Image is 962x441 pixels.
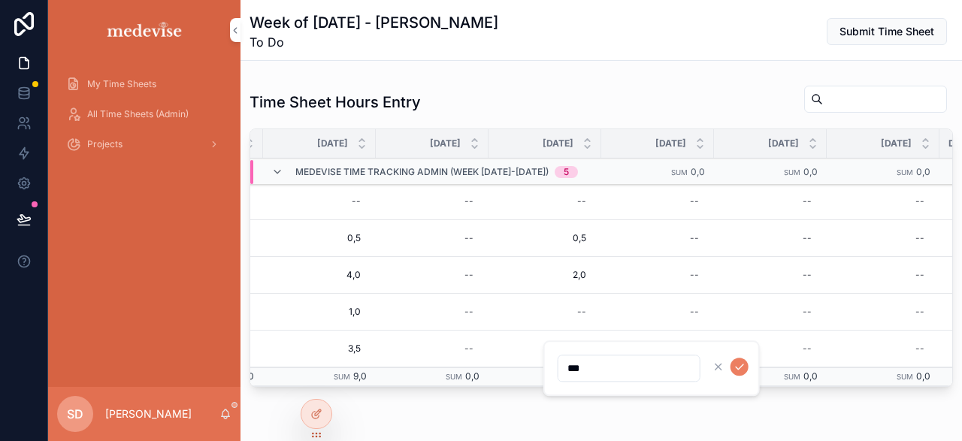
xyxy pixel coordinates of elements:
span: SD [67,405,83,423]
span: 0,0 [803,370,818,382]
div: -- [464,306,473,318]
span: 0,0 [803,166,818,177]
small: Sum [897,373,913,381]
span: Submit Time Sheet [839,24,934,39]
a: My Time Sheets [57,71,231,98]
span: All Time Sheets (Admin) [87,108,189,120]
small: Sum [784,373,800,381]
span: 0,5 [278,232,361,244]
small: Sum [897,168,913,177]
small: Sum [784,168,800,177]
div: -- [803,195,812,207]
div: -- [464,343,473,355]
div: -- [803,306,812,318]
button: Submit Time Sheet [827,18,947,45]
div: 5 [564,166,569,178]
div: -- [352,195,361,207]
div: -- [464,269,473,281]
a: All Time Sheets (Admin) [57,101,231,128]
span: 9,0 [353,370,367,382]
span: [DATE] [768,137,799,150]
span: 1,0 [278,306,361,318]
span: 4,0 [278,269,361,281]
div: -- [803,269,812,281]
span: 0,0 [916,166,930,177]
div: -- [690,232,699,244]
span: 0,0 [916,370,930,382]
div: -- [690,269,699,281]
img: App logo [104,18,185,42]
span: Projects [87,138,123,150]
span: [DATE] [543,137,573,150]
span: 2,0 [504,269,586,281]
div: -- [915,195,924,207]
span: 0,0 [465,370,479,382]
div: -- [915,232,924,244]
span: My Time Sheets [87,78,156,90]
span: 0,0 [691,166,705,177]
div: -- [464,232,473,244]
small: Sum [446,373,462,381]
div: -- [577,195,586,207]
div: -- [915,343,924,355]
span: 0,5 [504,232,586,244]
span: Medevise Time Tracking ADMIN (week [DATE]-[DATE]) [295,166,549,178]
small: Sum [334,373,350,381]
div: scrollable content [48,60,240,177]
small: Sum [671,168,688,177]
span: [DATE] [655,137,686,150]
div: -- [803,343,812,355]
div: -- [915,269,924,281]
p: [PERSON_NAME] [105,406,192,421]
span: [DATE] [430,137,461,150]
span: [DATE] [881,137,912,150]
div: -- [464,195,473,207]
h1: Time Sheet Hours Entry [250,92,421,113]
span: To Do [250,33,498,51]
div: -- [915,306,924,318]
div: -- [803,232,812,244]
span: [DATE] [317,137,348,150]
div: -- [577,306,586,318]
div: -- [690,306,699,318]
a: Projects [57,131,231,158]
div: -- [690,195,699,207]
span: 3,5 [278,343,361,355]
h1: Week of [DATE] - [PERSON_NAME] [250,12,498,33]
